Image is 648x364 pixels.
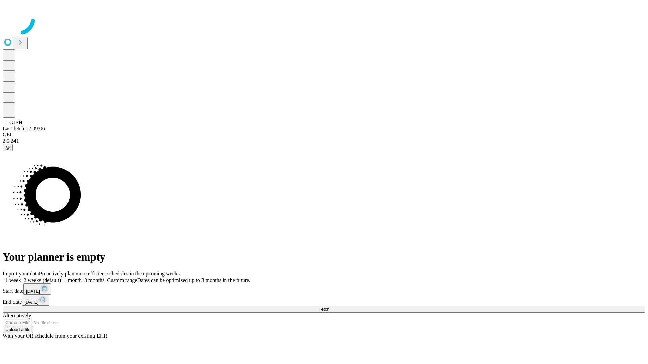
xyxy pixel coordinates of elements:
[3,306,645,313] button: Fetch
[5,277,21,283] span: 1 week
[24,300,38,305] span: [DATE]
[24,277,61,283] span: 2 weeks (default)
[3,295,645,306] div: End date
[3,283,645,295] div: Start date
[137,277,250,283] span: Dates can be optimized up to 3 months in the future.
[3,132,645,138] div: GEI
[23,283,51,295] button: [DATE]
[9,120,22,125] span: GJSH
[3,138,645,144] div: 2.0.241
[3,271,39,276] span: Import your data
[84,277,104,283] span: 3 months
[318,307,329,312] span: Fetch
[5,145,10,150] span: @
[107,277,137,283] span: Custom range
[3,126,45,131] span: Last fetch: 12:09:06
[22,295,49,306] button: [DATE]
[3,251,645,263] h1: Your planner is empty
[39,271,181,276] span: Proactively plan more efficient schedules in the upcoming weeks.
[26,289,40,294] span: [DATE]
[64,277,82,283] span: 1 month
[3,144,13,151] button: @
[3,326,33,333] button: Upload a file
[3,313,31,318] span: Alternatively
[3,333,107,339] span: With your OR schedule from your existing EHR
